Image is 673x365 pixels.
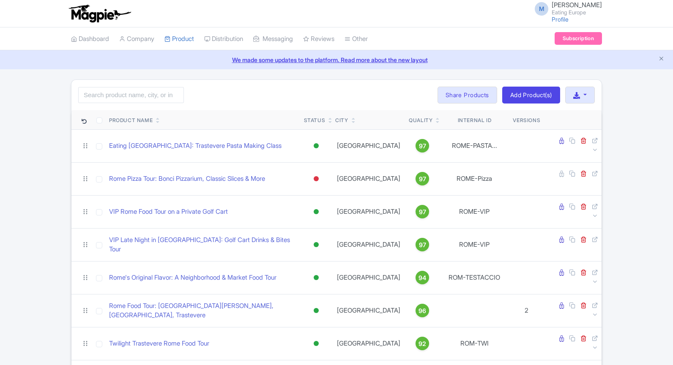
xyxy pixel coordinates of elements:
[409,205,436,218] a: 97
[332,162,405,195] td: [GEOGRAPHIC_DATA]
[253,27,293,51] a: Messaging
[345,27,368,51] a: Other
[439,261,509,294] td: ROM-TESTACCIO
[419,142,426,151] span: 97
[658,54,665,64] button: Close announcement
[312,173,320,185] div: Inactive
[109,207,228,217] a: VIP Rome Food Tour on a Private Golf Cart
[109,235,297,254] a: VIP Late Night in [GEOGRAPHIC_DATA]: Golf Cart Drinks & Bites Tour
[525,306,528,314] span: 2
[419,339,426,349] span: 92
[409,337,436,350] a: 92
[312,305,320,317] div: Active
[109,301,297,320] a: Rome Food Tour: [GEOGRAPHIC_DATA][PERSON_NAME], [GEOGRAPHIC_DATA], Trastevere
[303,27,334,51] a: Reviews
[109,141,282,151] a: Eating [GEOGRAPHIC_DATA]: Trastevere Pasta Making Class
[312,272,320,284] div: Active
[409,304,436,317] a: 96
[419,240,426,250] span: 97
[332,195,405,228] td: [GEOGRAPHIC_DATA]
[509,110,544,130] th: Versions
[332,294,405,327] td: [GEOGRAPHIC_DATA]
[439,162,509,195] td: ROME-Pizza
[439,110,509,130] th: Internal ID
[312,140,320,152] div: Active
[164,27,194,51] a: Product
[530,2,602,15] a: M [PERSON_NAME] Eating Europe
[552,16,569,23] a: Profile
[552,1,602,9] span: [PERSON_NAME]
[5,55,668,64] a: We made some updates to the platform. Read more about the new layout
[312,239,320,251] div: Active
[409,117,432,124] div: Quality
[439,228,509,261] td: ROME-VIP
[304,117,326,124] div: Status
[335,117,348,124] div: City
[67,4,132,23] img: logo-ab69f6fb50320c5b225c76a69d11143b.png
[109,273,276,283] a: Rome's Original Flavor: A Neighborhood & Market Food Tour
[312,206,320,218] div: Active
[78,87,184,103] input: Search product name, city, or interal id
[419,207,426,217] span: 97
[419,306,426,316] span: 96
[409,172,436,185] a: 97
[409,139,436,153] a: 97
[119,27,154,51] a: Company
[332,228,405,261] td: [GEOGRAPHIC_DATA]
[438,87,497,104] a: Share Products
[502,87,560,104] a: Add Product(s)
[419,174,426,184] span: 97
[552,10,602,15] small: Eating Europe
[535,2,548,16] span: M
[409,271,436,284] a: 94
[71,27,109,51] a: Dashboard
[439,327,509,360] td: ROM-TWI
[332,129,405,162] td: [GEOGRAPHIC_DATA]
[109,174,265,184] a: Rome Pizza Tour: Bonci Pizzarium, Classic Slices & More
[555,32,602,45] a: Subscription
[109,339,209,349] a: Twilight Trastevere Rome Food Tour
[312,338,320,350] div: Active
[204,27,243,51] a: Distribution
[332,261,405,294] td: [GEOGRAPHIC_DATA]
[419,273,426,283] span: 94
[439,195,509,228] td: ROME-VIP
[409,238,436,251] a: 97
[332,327,405,360] td: [GEOGRAPHIC_DATA]
[439,129,509,162] td: ROME-PASTA...
[109,117,153,124] div: Product Name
